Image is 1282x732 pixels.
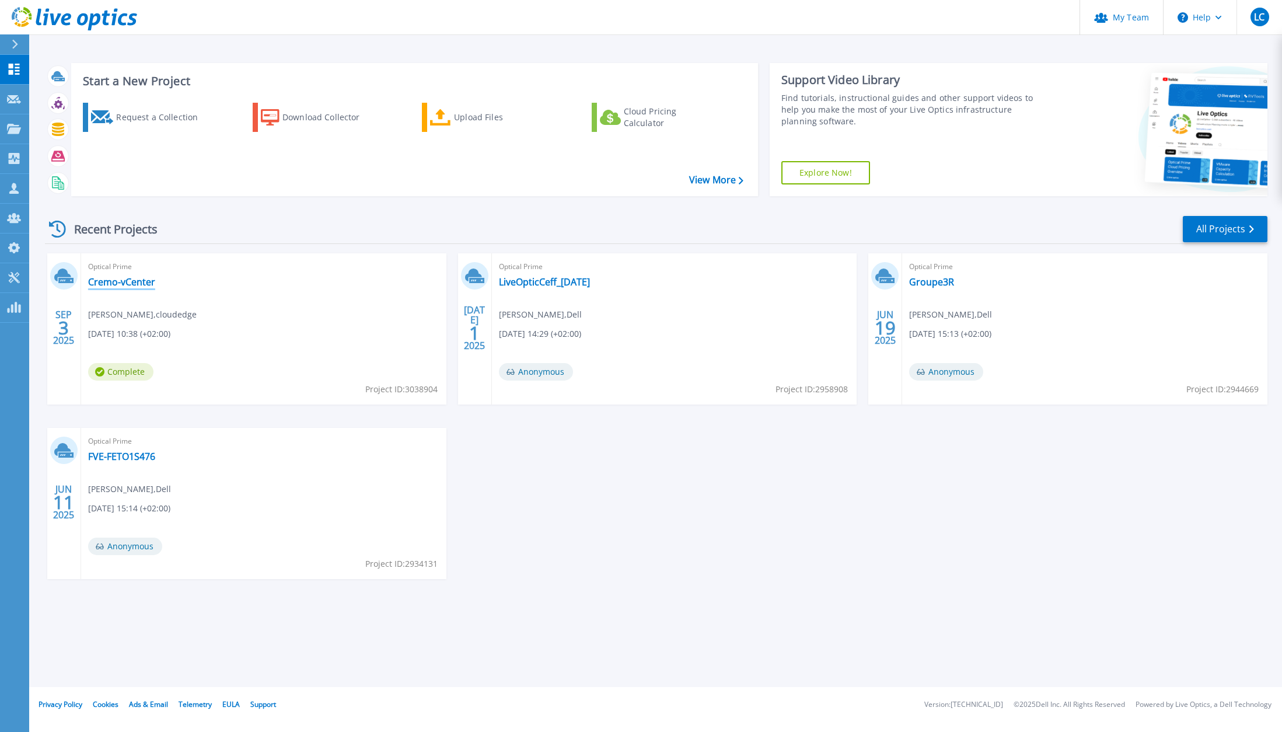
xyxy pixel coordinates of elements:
span: Anonymous [88,538,162,555]
span: [DATE] 10:38 (+02:00) [88,327,170,340]
a: Privacy Policy [39,699,82,709]
a: Explore Now! [781,161,870,184]
a: Download Collector [253,103,383,132]
div: Find tutorials, instructional guides and other support videos to help you make the most of your L... [781,92,1037,127]
span: [DATE] 14:29 (+02:00) [499,327,581,340]
span: [DATE] 15:14 (+02:00) [88,502,170,515]
a: Upload Files [422,103,552,132]
div: SEP 2025 [53,306,75,349]
span: 11 [53,497,74,507]
a: Cloud Pricing Calculator [592,103,722,132]
span: Anonymous [909,363,983,381]
a: Ads & Email [129,699,168,709]
span: Complete [88,363,153,381]
li: © 2025 Dell Inc. All Rights Reserved [1014,701,1125,709]
a: View More [689,175,743,186]
a: LiveOpticCeff_[DATE] [499,276,590,288]
span: [PERSON_NAME] , Dell [499,308,582,321]
span: [PERSON_NAME] , cloudedge [88,308,197,321]
div: Cloud Pricing Calculator [624,106,717,129]
span: 1 [469,328,480,338]
span: Project ID: 2958908 [776,383,848,396]
span: Optical Prime [909,260,1260,273]
a: Request a Collection [83,103,213,132]
span: Optical Prime [499,260,850,273]
a: All Projects [1183,216,1267,242]
div: Support Video Library [781,72,1037,88]
span: LC [1254,12,1264,22]
span: 19 [875,323,896,333]
div: [DATE] 2025 [463,306,485,349]
span: Project ID: 2934131 [365,557,438,570]
div: JUN 2025 [874,306,896,349]
div: Download Collector [282,106,376,129]
span: [PERSON_NAME] , Dell [88,483,171,496]
a: FVE-FETO1S476 [88,451,155,462]
div: Request a Collection [116,106,209,129]
a: Telemetry [179,699,212,709]
a: Cremo-vCenter [88,276,155,288]
span: Anonymous [499,363,573,381]
span: Project ID: 2944669 [1186,383,1259,396]
span: [PERSON_NAME] , Dell [909,308,992,321]
a: Cookies [93,699,118,709]
li: Powered by Live Optics, a Dell Technology [1136,701,1271,709]
span: 3 [58,323,69,333]
span: [DATE] 15:13 (+02:00) [909,327,991,340]
a: Support [250,699,276,709]
a: EULA [222,699,240,709]
span: Optical Prime [88,435,439,448]
div: Upload Files [454,106,547,129]
h3: Start a New Project [83,75,743,88]
li: Version: [TECHNICAL_ID] [924,701,1003,709]
div: JUN 2025 [53,481,75,524]
div: Recent Projects [45,215,173,243]
span: Project ID: 3038904 [365,383,438,396]
span: Optical Prime [88,260,439,273]
a: Groupe3R [909,276,954,288]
